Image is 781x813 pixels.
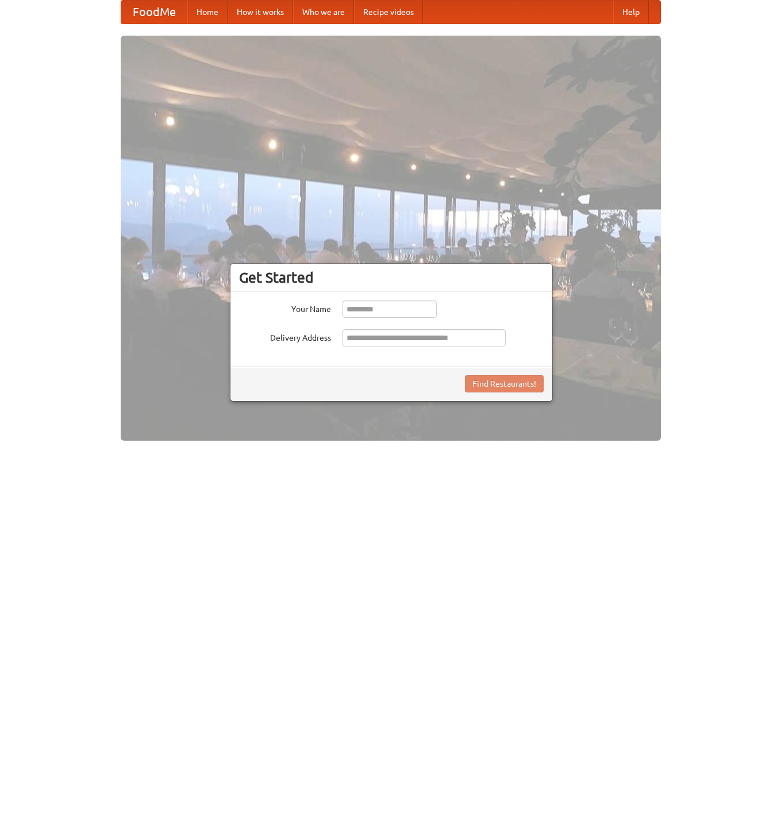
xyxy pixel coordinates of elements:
[228,1,293,24] a: How it works
[293,1,354,24] a: Who we are
[239,329,331,344] label: Delivery Address
[187,1,228,24] a: Home
[239,300,331,315] label: Your Name
[465,375,544,392] button: Find Restaurants!
[121,1,187,24] a: FoodMe
[354,1,423,24] a: Recipe videos
[613,1,649,24] a: Help
[239,269,544,286] h3: Get Started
